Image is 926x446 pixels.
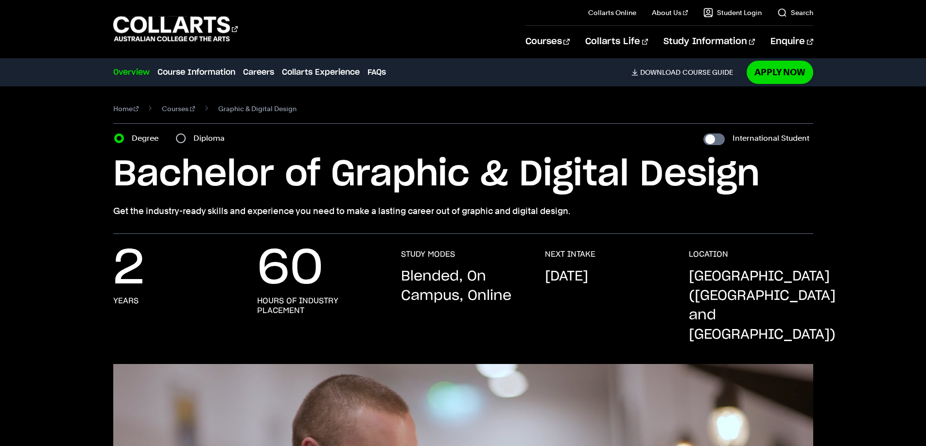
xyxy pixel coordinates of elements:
[640,68,681,77] span: Download
[113,66,150,78] a: Overview
[588,8,636,17] a: Collarts Online
[113,204,813,218] p: Get the industry-ready skills and experience you need to make a lasting career out of graphic and...
[401,249,455,259] h3: STUDY MODES
[631,68,741,77] a: DownloadCourse Guide
[282,66,360,78] a: Collarts Experience
[218,102,297,116] span: Graphic & Digital Design
[747,61,813,83] a: Apply Now
[157,66,235,78] a: Course Information
[689,267,836,345] p: [GEOGRAPHIC_DATA] ([GEOGRAPHIC_DATA] and [GEOGRAPHIC_DATA])
[664,26,755,58] a: Study Information
[257,249,323,288] p: 60
[113,15,238,43] div: Go to homepage
[113,102,139,116] a: Home
[545,249,595,259] h3: NEXT INTAKE
[777,8,813,17] a: Search
[525,26,570,58] a: Courses
[689,249,728,259] h3: LOCATION
[401,267,525,306] p: Blended, On Campus, Online
[113,153,813,197] h1: Bachelor of Graphic & Digital Design
[243,66,274,78] a: Careers
[113,296,139,306] h3: years
[585,26,648,58] a: Collarts Life
[733,132,809,145] label: International Student
[132,132,164,145] label: Degree
[703,8,762,17] a: Student Login
[652,8,688,17] a: About Us
[257,296,382,315] h3: hours of industry placement
[193,132,230,145] label: Diploma
[367,66,386,78] a: FAQs
[113,249,144,288] p: 2
[545,267,588,286] p: [DATE]
[162,102,195,116] a: Courses
[770,26,813,58] a: Enquire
